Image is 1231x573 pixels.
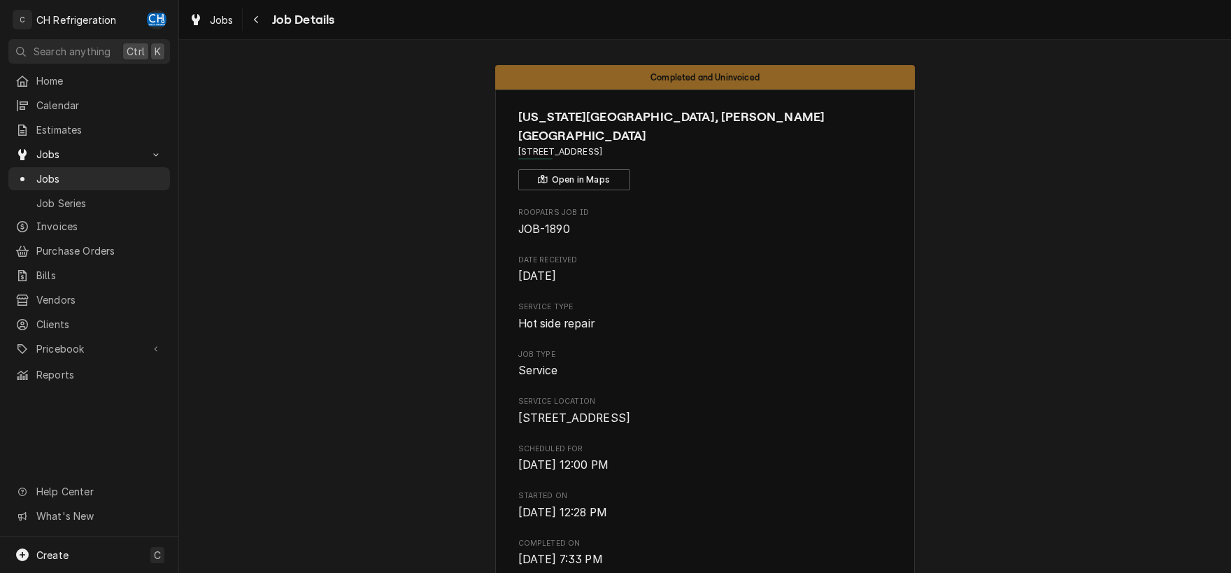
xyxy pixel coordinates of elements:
span: Scheduled For [518,457,892,474]
button: Open in Maps [518,169,630,190]
span: Job Details [268,10,335,29]
span: [DATE] [518,269,557,283]
a: Bills [8,264,170,287]
div: Service Type [518,302,892,332]
span: Purchase Orders [36,243,163,258]
a: Invoices [8,215,170,238]
a: Purchase Orders [8,239,170,262]
span: C [154,548,161,563]
div: Started On [518,490,892,521]
span: JOB-1890 [518,222,570,236]
span: Calendar [36,98,163,113]
span: Date Received [518,255,892,266]
a: Jobs [183,8,239,31]
span: Hot side repair [518,317,595,330]
div: Chris Hiraga's Avatar [147,10,166,29]
a: Go to What's New [8,504,170,528]
span: Service Location [518,410,892,427]
span: Reports [36,367,163,382]
span: [DATE] 12:00 PM [518,458,609,472]
div: Job Type [518,349,892,379]
div: Status [495,65,915,90]
span: Address [518,146,892,158]
span: Bills [36,268,163,283]
span: Home [36,73,163,88]
a: Vendors [8,288,170,311]
span: Jobs [36,171,163,186]
div: Scheduled For [518,444,892,474]
span: Completed On [518,538,892,549]
span: Scheduled For [518,444,892,455]
span: Job Series [36,196,163,211]
span: [DATE] 12:28 PM [518,506,607,519]
a: Home [8,69,170,92]
a: Jobs [8,167,170,190]
a: Go to Help Center [8,480,170,503]
a: Estimates [8,118,170,141]
span: Help Center [36,484,162,499]
span: Roopairs Job ID [518,207,892,218]
div: Date Received [518,255,892,285]
span: [DATE] 7:33 PM [518,553,603,566]
span: Jobs [36,147,142,162]
a: Go to Pricebook [8,337,170,360]
span: Job Type [518,362,892,379]
span: Search anything [34,44,111,59]
span: Vendors [36,292,163,307]
span: Estimates [36,122,163,137]
div: C [13,10,32,29]
span: Service Type [518,302,892,313]
a: Calendar [8,94,170,117]
span: Started On [518,504,892,521]
div: Service Location [518,396,892,426]
div: Completed On [518,538,892,568]
span: Create [36,549,69,561]
span: Invoices [36,219,163,234]
a: Job Series [8,192,170,215]
span: K [155,44,161,59]
div: Client Information [518,108,892,190]
span: Completed On [518,551,892,568]
span: Service Location [518,396,892,407]
div: Roopairs Job ID [518,207,892,237]
span: Date Received [518,268,892,285]
span: Clients [36,317,163,332]
a: Go to Jobs [8,143,170,166]
span: Ctrl [127,44,145,59]
a: Reports [8,363,170,386]
div: CH Refrigeration [36,13,117,27]
button: Search anythingCtrlK [8,39,170,64]
span: Service [518,364,558,377]
span: What's New [36,509,162,523]
a: Clients [8,313,170,336]
span: Service Type [518,316,892,332]
button: Navigate back [246,8,268,31]
span: Name [518,108,892,146]
span: [STREET_ADDRESS] [518,411,631,425]
span: Started On [518,490,892,502]
span: Jobs [210,13,234,27]
div: CH [147,10,166,29]
span: Pricebook [36,341,142,356]
span: Roopairs Job ID [518,221,892,238]
span: Job Type [518,349,892,360]
span: Completed and Uninvoiced [650,73,760,82]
